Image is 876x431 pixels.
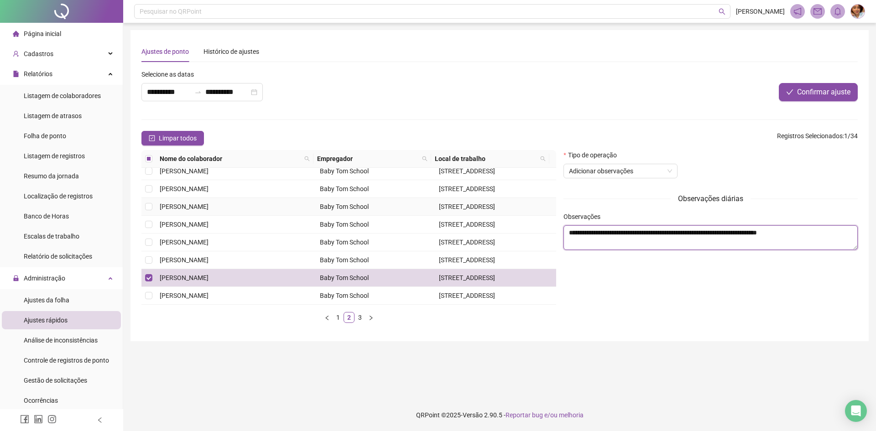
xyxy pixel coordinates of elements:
span: [STREET_ADDRESS] [439,167,495,175]
span: Listagem de atrasos [24,112,82,119]
span: [STREET_ADDRESS] [439,256,495,264]
a: 1 [333,312,343,322]
span: [PERSON_NAME] [160,274,209,281]
span: [PERSON_NAME] [160,203,209,210]
span: Baby Tom School [320,256,369,264]
li: 3 [355,312,365,323]
span: Análise de inconsistências [24,337,98,344]
span: [PERSON_NAME] [160,239,209,246]
span: [STREET_ADDRESS] [439,221,495,228]
span: Local de trabalho [435,154,537,164]
span: Administração [24,275,65,282]
span: swap-right [194,88,202,96]
span: Ajustes da folha [24,296,69,304]
span: Cadastros [24,50,53,57]
span: Ajustes rápidos [24,317,68,324]
label: Tipo de operação [563,150,622,160]
span: search [422,156,428,161]
span: Baby Tom School [320,167,369,175]
span: search [304,156,310,161]
span: Escalas de trabalho [24,233,79,240]
span: Listagem de colaboradores [24,92,101,99]
span: Listagem de registros [24,152,85,160]
span: facebook [20,415,29,424]
span: search [538,152,547,166]
div: Histórico de ajustes [203,47,259,57]
span: [STREET_ADDRESS] [439,203,495,210]
li: Página anterior [322,312,333,323]
span: Reportar bug e/ou melhoria [506,411,584,419]
span: Confirmar ajuste [797,87,850,98]
span: Registros Selecionados [777,132,843,140]
span: linkedin [34,415,43,424]
span: Folha de ponto [24,132,66,140]
label: Selecione as datas [141,69,200,79]
span: Banco de Horas [24,213,69,220]
span: search [302,152,312,166]
a: 2 [344,312,354,322]
span: search [420,152,429,166]
span: [STREET_ADDRESS] [439,239,495,246]
span: Ocorrências [24,397,58,404]
span: Baby Tom School [320,221,369,228]
span: [PERSON_NAME] [160,221,209,228]
span: [PERSON_NAME] [160,256,209,264]
span: Baby Tom School [320,274,369,281]
div: Open Intercom Messenger [845,400,867,422]
span: Baby Tom School [320,292,369,299]
span: Gestão de solicitações [24,377,87,384]
span: to [194,88,202,96]
span: lock [13,275,19,281]
span: Observações diárias [671,193,751,204]
span: Limpar todos [159,133,197,143]
span: left [324,315,330,321]
div: Ajustes de ponto [141,47,189,57]
img: 81251 [851,5,865,18]
span: Baby Tom School [320,185,369,192]
span: search [540,156,546,161]
span: left [97,417,103,423]
span: mail [813,7,822,16]
span: Relatório de solicitações [24,253,92,260]
span: [STREET_ADDRESS] [439,292,495,299]
span: notification [793,7,802,16]
span: : 1 / 34 [777,131,858,145]
span: check [786,88,793,96]
span: Controle de registros de ponto [24,357,109,364]
span: Baby Tom School [320,239,369,246]
span: home [13,31,19,37]
span: Baby Tom School [320,203,369,210]
a: 3 [355,312,365,322]
li: 2 [344,312,355,323]
footer: QRPoint © 2025 - 2.90.5 - [123,399,876,431]
span: [PERSON_NAME] [160,185,209,192]
span: Adicionar observações [569,164,672,178]
span: instagram [47,415,57,424]
span: [PERSON_NAME] [160,292,209,299]
span: Empregador [317,154,418,164]
span: Resumo da jornada [24,172,79,180]
li: Próxima página [365,312,376,323]
span: Versão [463,411,483,419]
span: right [368,315,374,321]
span: [PERSON_NAME] [736,6,785,16]
span: Relatórios [24,70,52,78]
span: file [13,71,19,77]
button: Limpar todos [141,131,204,145]
button: Confirmar ajuste [779,83,858,101]
span: search [719,8,725,15]
li: 1 [333,312,344,323]
span: check-square [149,135,155,141]
button: right [365,312,376,323]
label: Observações [563,212,606,222]
span: Página inicial [24,30,61,37]
span: [PERSON_NAME] [160,167,209,175]
span: [STREET_ADDRESS] [439,185,495,192]
span: bell [834,7,842,16]
span: Nome do colaborador [160,154,301,164]
span: [STREET_ADDRESS] [439,274,495,281]
span: Localização de registros [24,192,93,200]
span: user-add [13,51,19,57]
button: left [322,312,333,323]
